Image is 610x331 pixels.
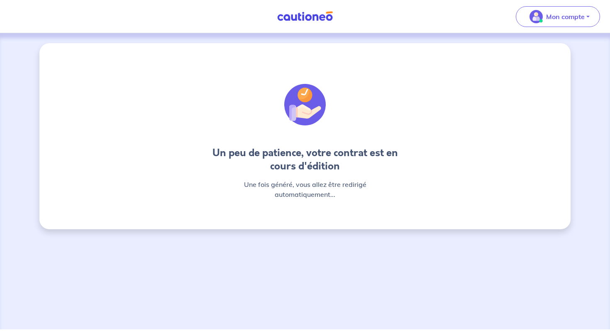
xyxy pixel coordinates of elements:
[284,84,326,125] img: illu_time_hand.svg
[529,10,543,23] img: illu_account_valid_menu.svg
[516,6,600,27] button: illu_account_valid_menu.svgMon compte
[205,179,405,199] p: Une fois généré, vous allez être redirigé automatiquement...
[546,12,585,22] p: Mon compte
[205,146,405,173] h4: Un peu de patience, votre contrat est en cours d'édition
[274,11,336,22] img: Cautioneo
